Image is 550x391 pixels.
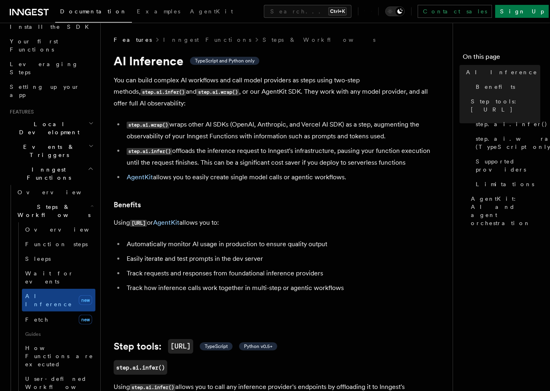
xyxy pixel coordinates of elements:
[6,109,34,115] span: Features
[124,238,438,250] li: Automatically monitor AI usage in production to ensure quality output
[328,7,347,15] kbd: Ctrl+K
[22,328,95,341] span: Guides
[127,122,169,129] code: step.ai.wrap()
[168,339,193,354] code: [URL]
[476,83,515,91] span: Benefits
[132,2,185,22] a: Examples
[468,191,540,230] a: AgentKit: AI and agent orchestration
[25,376,98,390] span: User-defined Workflows
[471,195,540,227] span: AgentKit: AI and agent orchestration
[25,226,109,233] span: Overview
[153,219,179,226] a: AgentKit
[22,312,95,328] a: Fetchnew
[264,5,352,18] button: Search...Ctrl+K
[472,154,540,177] a: Supported providers
[385,6,405,16] button: Toggle dark mode
[22,289,95,312] a: AI Inferencenew
[25,256,51,262] span: Sleeps
[130,220,147,227] code: [URL]
[476,180,534,188] span: Limitations
[25,345,93,367] span: How Functions are executed
[6,57,95,79] a: Leveraging Steps
[472,131,540,154] a: step.ai.wrap() (TypeScript only)
[466,68,537,76] span: AI Inference
[114,339,277,354] a: Step tools:[URL] TypeScript Python v0.5+
[124,282,438,294] li: Track how inference calls work together in multi-step or agentic workflows
[25,241,88,247] span: Function steps
[196,89,239,96] code: step.ai.wrap()
[472,117,540,131] a: step.ai.infer()
[60,8,127,15] span: Documentation
[114,199,141,211] a: Benefits
[137,8,180,15] span: Examples
[10,61,78,75] span: Leveraging Steps
[127,173,153,181] a: AgentKit
[472,79,540,94] a: Benefits
[6,34,95,57] a: Your first Functions
[14,185,95,200] a: Overview
[472,177,540,191] a: Limitations
[463,52,540,65] h4: On this page
[14,200,95,222] button: Steps & Workflows
[476,157,540,174] span: Supported providers
[130,384,175,391] code: step.ai.infer()
[6,143,88,159] span: Events & Triggers
[418,5,492,18] a: Contact sales
[79,295,92,305] span: new
[124,119,438,142] li: wraps other AI SDKs (OpenAI, Anthropic, and Vercel AI SDK) as a step, augmenting the observabilit...
[124,268,438,279] li: Track requests and responses from foundational inference providers
[6,120,88,136] span: Local Development
[6,140,95,162] button: Events & Triggers
[6,117,95,140] button: Local Development
[55,2,132,23] a: Documentation
[195,58,255,64] span: TypeScript and Python only
[79,315,92,324] span: new
[124,172,438,183] li: allows you to easily create single model calls or agentic workflows.
[263,36,375,44] a: Steps & Workflows
[14,203,91,219] span: Steps & Workflows
[140,89,186,96] code: step.ai.infer()
[10,84,80,98] span: Setting up your app
[476,120,548,128] span: step.ai.infer()
[127,148,172,155] code: step.ai.infer()
[25,270,73,285] span: Wait for events
[471,97,540,114] span: Step tools: [URL]
[25,293,72,307] span: AI Inference
[495,5,549,18] a: Sign Up
[114,75,438,109] p: You can build complex AI workflows and call model providers as steps using two-step methods, and ...
[22,222,95,237] a: Overview
[185,2,238,22] a: AgentKit
[124,253,438,264] li: Easily iterate and test prompts in the dev server
[6,79,95,102] a: Setting up your app
[6,19,95,34] a: Install the SDK
[163,36,251,44] a: Inngest Functions
[6,165,88,182] span: Inngest Functions
[114,217,438,229] p: Using or allows you to:
[205,343,228,350] span: TypeScript
[468,94,540,117] a: Step tools: [URL]
[124,145,438,168] li: offloads the inference request to Inngest's infrastructure, pausing your function execution until...
[6,162,95,185] button: Inngest Functions
[114,360,167,375] a: step.ai.infer()
[114,54,438,68] h1: AI Inference
[463,65,540,79] a: AI Inference
[244,343,272,350] span: Python v0.5+
[114,36,152,44] span: Features
[22,251,95,266] a: Sleeps
[22,341,95,372] a: How Functions are executed
[22,237,95,251] a: Function steps
[10,38,58,53] span: Your first Functions
[190,8,233,15] span: AgentKit
[25,316,49,323] span: Fetch
[17,189,101,195] span: Overview
[10,24,94,30] span: Install the SDK
[22,266,95,289] a: Wait for events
